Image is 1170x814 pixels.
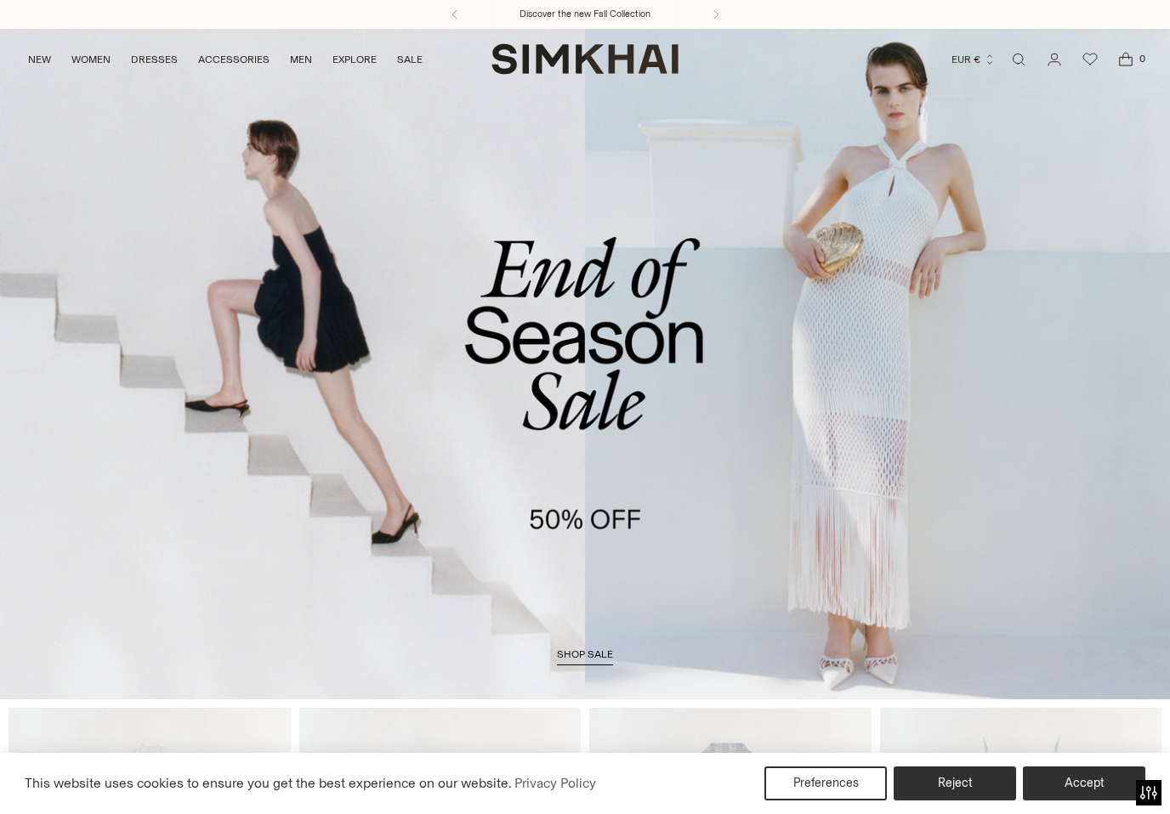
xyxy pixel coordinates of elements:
button: Preferences [764,766,887,800]
a: NEW [28,41,51,78]
span: 0 [1134,51,1150,66]
a: Discover the new Fall Collection [520,8,650,21]
a: shop sale [557,648,613,665]
a: ACCESSORIES [198,41,270,78]
a: Privacy Policy (opens in a new tab) [512,771,599,796]
a: Open search modal [1002,42,1036,76]
a: MEN [290,41,312,78]
a: WOMEN [71,41,111,78]
a: EXPLORE [332,41,377,78]
a: SALE [397,41,423,78]
a: DRESSES [131,41,178,78]
iframe: Gorgias live chat messenger [1085,734,1153,797]
a: Open cart modal [1109,42,1143,76]
a: Wishlist [1073,42,1107,76]
a: Go to the account page [1037,42,1071,76]
a: SIMKHAI [491,42,679,76]
span: This website uses cookies to ensure you get the best experience on our website. [25,775,512,791]
span: shop sale [557,648,613,660]
button: Reject [894,766,1016,800]
button: Accept [1023,766,1145,800]
button: EUR € [951,41,996,78]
